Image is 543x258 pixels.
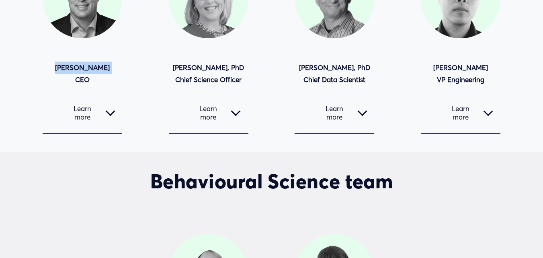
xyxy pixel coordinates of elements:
button: Learn more [295,92,374,133]
strong: [PERSON_NAME], PhD Chief Data Scientist [299,63,370,84]
span: Learn more [176,104,231,121]
h2: Behavioural Science team [85,169,458,193]
span: Learn more [50,104,105,121]
button: Learn more [421,92,500,133]
button: Learn more [169,92,248,133]
span: Learn more [428,104,484,121]
button: Learn more [43,92,122,133]
span: Learn more [302,104,357,121]
strong: [PERSON_NAME], PhD Chief Science Officer [173,63,244,84]
strong: [PERSON_NAME] CEO [55,63,110,84]
strong: [PERSON_NAME] VP Engineering [433,63,488,84]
